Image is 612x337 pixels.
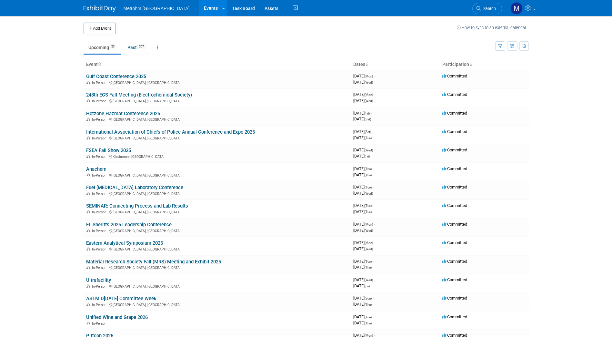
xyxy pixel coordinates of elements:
img: In-Person Event [86,266,90,269]
div: [GEOGRAPHIC_DATA], [GEOGRAPHIC_DATA] [86,228,348,233]
span: (Tue) [365,260,372,263]
span: [DATE] [353,222,375,227]
a: Sort by Participation Type [469,62,472,67]
span: 23 [109,44,116,49]
a: FL Sheriffs 2025 Leadership Conference [86,222,172,228]
span: - [371,111,372,116]
a: Hotzone Hazmat Conference 2025 [86,111,160,117]
a: Unified Wine and Grape 2026 [86,314,148,320]
span: (Tue) [365,204,372,208]
span: (Tue) [365,210,372,214]
button: Add Event [84,23,116,34]
img: In-Person Event [86,117,90,121]
span: [DATE] [353,203,374,208]
span: [DATE] [353,191,373,196]
span: In-Person [92,322,108,326]
a: Material Research Society Fall (MRS) Meeting and Exhibit 2025 [86,259,221,265]
span: - [372,129,373,134]
div: [GEOGRAPHIC_DATA], [GEOGRAPHIC_DATA] [86,98,348,103]
span: (Wed) [365,148,373,152]
span: [DATE] [353,129,373,134]
span: In-Person [92,303,108,307]
span: In-Person [92,266,108,270]
a: How to sync to an external calendar... [457,25,529,30]
span: [DATE] [353,240,375,245]
span: [DATE] [353,98,373,103]
span: - [374,92,375,97]
div: [GEOGRAPHIC_DATA], [GEOGRAPHIC_DATA] [86,117,348,122]
span: [DATE] [353,209,372,214]
span: Committed [442,296,467,301]
span: [DATE] [353,166,374,171]
span: [DATE] [353,314,374,319]
div: [GEOGRAPHIC_DATA], [GEOGRAPHIC_DATA] [86,191,348,196]
span: Committed [442,74,467,78]
img: In-Person Event [86,136,90,139]
span: (Wed) [365,192,373,195]
span: [DATE] [353,111,372,116]
span: - [373,185,374,189]
span: (Mon) [365,75,373,78]
span: (Tue) [365,315,372,319]
span: [DATE] [353,154,370,158]
a: Ultrafacility [86,277,111,283]
span: [DATE] [353,80,373,85]
span: In-Person [92,173,108,178]
span: (Wed) [365,99,373,103]
span: (Mon) [365,93,373,97]
img: In-Person Event [86,192,90,195]
span: (Fri) [365,284,370,288]
a: Anachem [86,166,106,172]
div: [GEOGRAPHIC_DATA], [GEOGRAPHIC_DATA] [86,302,348,307]
span: (Thu) [365,266,372,269]
span: Committed [442,129,467,134]
span: - [373,166,374,171]
span: Committed [442,314,467,319]
span: In-Person [92,210,108,214]
a: Past367 [123,41,151,54]
span: (Sat) [365,117,371,121]
img: In-Person Event [86,210,90,213]
a: International Association of Chiefs of Police Annual Conference and Expo 2025 [86,129,255,135]
span: (Fri) [365,112,370,115]
span: (Thu) [365,303,372,306]
div: [GEOGRAPHIC_DATA], [GEOGRAPHIC_DATA] [86,135,348,140]
span: Committed [442,203,467,208]
span: - [374,240,375,245]
span: Committed [442,277,467,282]
span: Committed [442,92,467,97]
div: Kissimmee, [GEOGRAPHIC_DATA] [86,154,348,159]
div: [GEOGRAPHIC_DATA], [GEOGRAPHIC_DATA] [86,172,348,178]
a: Search [472,3,502,14]
div: [GEOGRAPHIC_DATA], [GEOGRAPHIC_DATA] [86,209,348,214]
span: Metrohm [GEOGRAPHIC_DATA] [124,6,190,11]
span: Search [481,6,496,11]
a: ASTM D[DATE] Committee Week [86,296,156,301]
a: Sort by Event Name [98,62,101,67]
span: - [374,277,375,282]
a: SEMINAR: Connecting Process and Lab Results [86,203,188,209]
span: 367 [137,44,146,49]
span: Committed [442,222,467,227]
span: (Wed) [365,229,373,232]
div: [GEOGRAPHIC_DATA], [GEOGRAPHIC_DATA] [86,246,348,251]
img: In-Person Event [86,284,90,288]
span: [DATE] [353,172,372,177]
span: [DATE] [353,246,373,251]
span: [DATE] [353,296,374,301]
span: Committed [442,166,467,171]
th: Participation [440,59,529,70]
span: (Sat) [365,130,371,134]
span: - [373,203,374,208]
a: Sort by Start Date [365,62,368,67]
span: - [373,296,374,301]
span: In-Person [92,247,108,251]
th: Event [84,59,351,70]
a: 248th ECS Fall Meeting (Electrochemical Society) [86,92,192,98]
span: [DATE] [353,277,375,282]
img: In-Person Event [86,247,90,250]
span: [DATE] [353,259,374,264]
span: (Thu) [365,167,372,171]
img: In-Person Event [86,81,90,84]
span: Committed [442,185,467,189]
